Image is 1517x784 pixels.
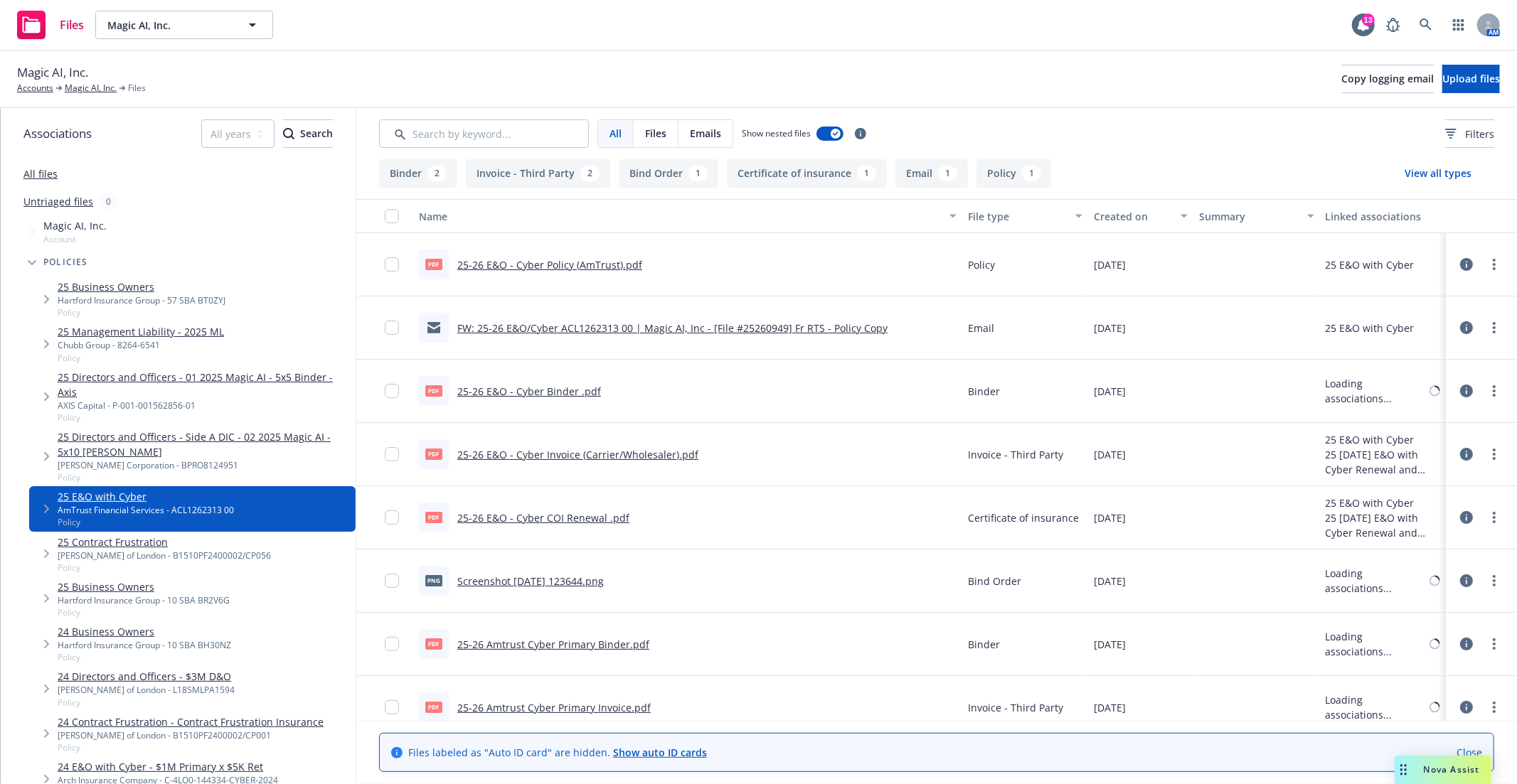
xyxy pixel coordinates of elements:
[385,637,399,651] input: Toggle Row Selected
[1442,65,1500,93] button: Upload files
[1094,257,1126,272] span: [DATE]
[283,119,333,148] button: SearchSearch
[58,370,350,399] a: 25 Directors and Officers - 01 2025 Magic AI - 5x5 Binder - Axis
[1362,14,1375,26] div: 13
[43,233,107,245] span: Account
[379,159,457,188] button: Binder
[23,167,58,181] a: All files
[457,701,651,714] a: 25-26 Amtrust Cyber Primary Invoice.pdf
[690,126,721,141] span: Emails
[58,606,230,618] span: Policy
[425,512,442,522] span: pdf
[1486,256,1503,273] a: more
[1094,384,1126,399] span: [DATE]
[58,741,324,753] span: Policy
[968,321,994,335] span: Email
[385,257,399,272] input: Toggle Row Selected
[58,489,234,504] a: 25 E&O with Cyber
[58,579,230,594] a: 25 Business Owners
[1022,166,1041,181] div: 1
[1088,199,1193,233] button: Created on
[1094,574,1126,589] span: [DATE]
[58,459,350,471] div: [PERSON_NAME] Corporation - BPRO8124951
[457,638,649,651] a: 25-26 Amtrust Cyber Primary Binder.pdf
[962,199,1088,233] button: File type
[1326,376,1427,406] div: Loading associations...
[1424,763,1480,775] span: Nova Assist
[425,449,442,459] span: pdf
[385,447,399,461] input: Toggle Row Selected
[385,700,399,714] input: Toggle Row Selected
[58,562,271,574] span: Policy
[1457,745,1482,760] a: Close
[1486,572,1503,589] a: more
[727,159,887,188] button: Certificate of insurance
[938,166,957,181] div: 1
[58,684,235,696] div: [PERSON_NAME] of London - L18SMLPA1594
[1094,209,1172,224] div: Created on
[619,159,718,188] button: Bind Order
[1094,637,1126,652] span: [DATE]
[58,594,230,606] div: Hartford Insurance Group - 10 SBA BR2V6G
[1326,209,1440,224] div: Linked associations
[58,294,225,306] div: Hartford Insurance Group - 57 SBA BT0ZYJ
[1382,159,1494,188] button: View all types
[580,166,600,181] div: 2
[99,193,118,210] div: 0
[968,447,1063,462] span: Invoice - Third Party
[58,697,235,709] span: Policy
[1326,510,1440,540] div: 25 [DATE] E&O with Cyber Renewal and BOP cancel/rewrite, Contract Frustration
[1326,432,1440,447] div: 25 E&O with Cyber
[742,127,811,139] span: Show nested files
[976,159,1052,188] button: Policy
[58,504,234,516] div: AmTrust Financial Services - ACL1262313 00
[1094,447,1126,462] span: [DATE]
[58,624,231,639] a: 24 Business Owners
[385,510,399,525] input: Toggle Row Selected
[58,651,231,663] span: Policy
[58,549,271,562] div: [PERSON_NAME] of London - B1510PF2400002/CP056
[466,159,610,188] button: Invoice - Third Party
[610,126,622,141] span: All
[457,385,601,398] a: 25-26 E&O - Cyber Binder .pdf
[425,385,442,396] span: pdf
[58,516,234,528] span: Policy
[58,412,350,424] span: Policy
[1486,635,1503,653] a: more
[385,321,399,335] input: Toggle Row Selected
[1094,321,1126,335] span: [DATE]
[968,637,1000,652] span: Binder
[1445,127,1494,141] span: Filters
[385,574,399,588] input: Toggle Row Selected
[385,384,399,398] input: Toggle Row Selected
[23,124,92,143] span: Associations
[379,119,589,148] input: Search by keyword...
[43,258,88,267] span: Policies
[968,700,1063,715] span: Invoice - Third Party
[895,159,968,188] button: Email
[1326,566,1427,596] div: Loading associations...
[11,5,90,45] a: Files
[613,746,707,759] a: Show auto ID cards
[58,535,271,549] a: 25 Contract Frustration
[419,209,941,224] div: Name
[58,306,225,318] span: Policy
[425,575,442,586] span: png
[457,511,629,525] a: 25-26 E&O - Cyber COI Renewal .pdf
[457,448,698,461] a: 25-26 E&O - Cyber Invoice (Carrier/Wholesaler).pdf
[1395,756,1491,784] button: Nova Assist
[457,258,642,272] a: 25-26 E&O - Cyber Policy (AmTrust).pdf
[385,209,399,223] input: Select all
[1326,257,1415,272] div: 25 E&O with Cyber
[688,166,708,181] div: 1
[968,257,995,272] span: Policy
[1486,699,1503,716] a: more
[1341,72,1434,85] span: Copy logging email
[1326,692,1427,722] div: Loading associations...
[1486,509,1503,526] a: more
[645,126,666,141] span: Files
[413,199,962,233] button: Name
[95,11,273,39] button: Magic AI, Inc.
[457,321,888,335] a: FW: 25-26 E&O/Cyber ACL1262313 00 | Magic AI, Inc - [File #25260949] Fr RTS - Policy Copy
[1094,510,1126,525] span: [DATE]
